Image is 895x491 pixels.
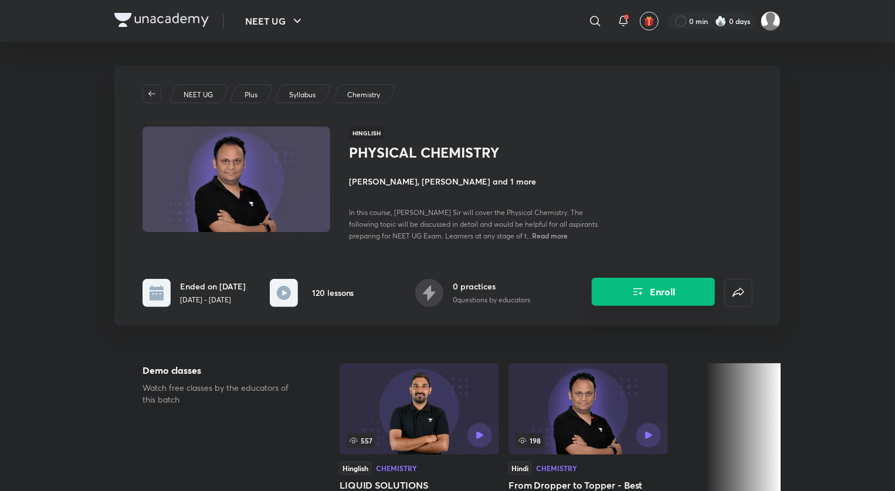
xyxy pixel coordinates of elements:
button: NEET UG [238,9,311,33]
span: In this course, [PERSON_NAME] Sir will cover the Physical Chemistry. The following topic will be ... [349,208,598,240]
a: Company Logo [114,13,209,30]
span: 557 [347,434,375,448]
button: Enroll [592,278,715,306]
p: Chemistry [347,90,380,100]
a: Plus [243,90,260,100]
a: Syllabus [287,90,318,100]
span: Hinglish [349,127,384,139]
a: NEET UG [182,90,215,100]
span: Read more [532,231,568,240]
p: 0 questions by educators [453,295,530,305]
div: Chemistry [536,465,577,472]
p: Syllabus [289,90,316,100]
a: Chemistry [345,90,382,100]
div: Hinglish [340,462,371,475]
h1: PHYSICAL CHEMISTRY [349,144,541,161]
h6: 120 lessons [312,287,354,299]
h6: Ended on [DATE] [180,280,246,292]
p: NEET UG [184,90,213,100]
p: Watch free classes by the educators of this batch [143,382,302,405]
div: Chemistry [376,465,417,472]
h4: [PERSON_NAME], [PERSON_NAME] and 1 more [349,175,612,187]
h5: Demo classes [143,363,302,377]
img: Palak Singh [761,11,781,31]
h6: 0 practices [453,280,530,292]
div: Hindi [508,462,531,475]
img: streak [715,15,727,27]
span: 198 [516,434,543,448]
p: Plus [245,90,257,100]
img: Thumbnail [141,125,332,233]
button: false [724,279,752,307]
p: [DATE] - [DATE] [180,295,246,305]
img: avatar [644,16,655,26]
img: Company Logo [114,13,209,27]
button: avatar [640,12,659,30]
